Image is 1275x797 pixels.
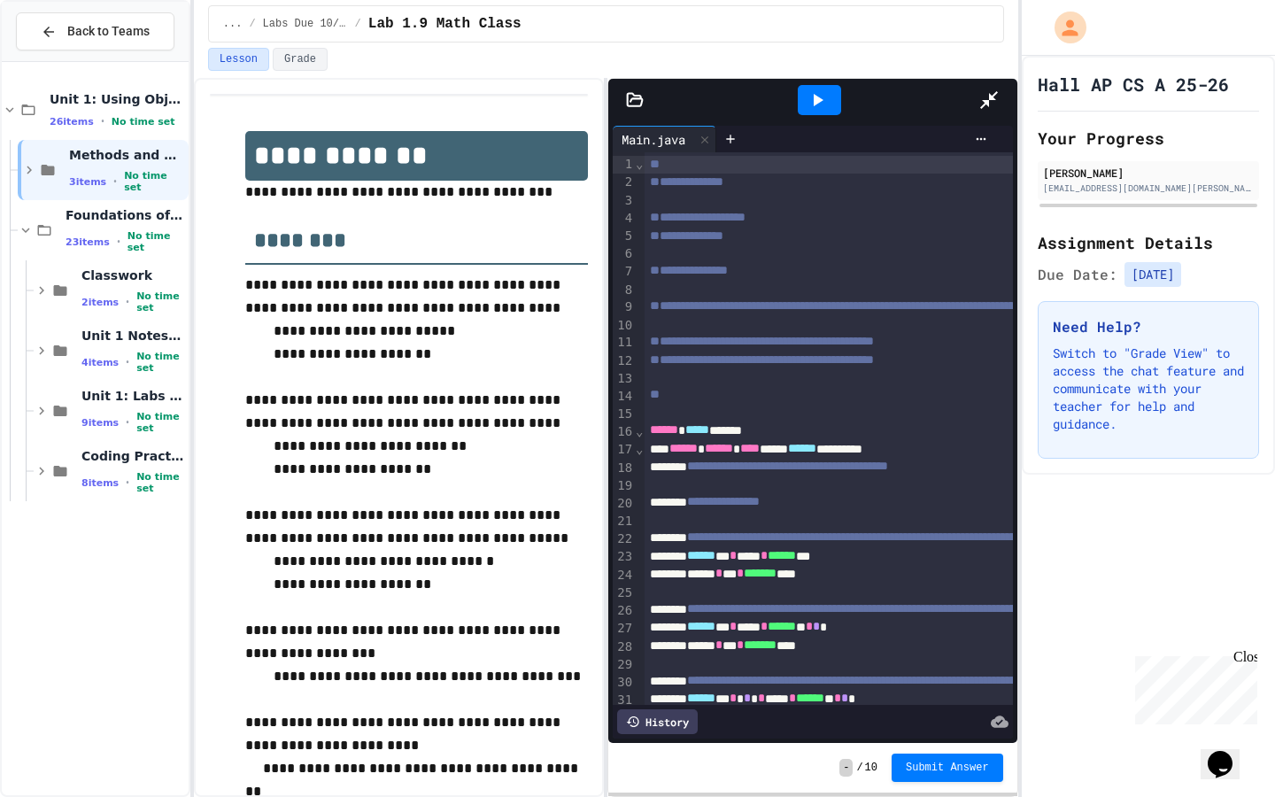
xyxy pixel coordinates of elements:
[613,602,635,620] div: 26
[117,235,120,249] span: •
[613,513,635,530] div: 21
[613,352,635,370] div: 12
[81,448,185,464] span: Coding Practice: Unit 1
[126,415,129,429] span: •
[865,761,877,775] span: 10
[613,460,635,477] div: 18
[81,417,119,429] span: 9 items
[126,476,129,490] span: •
[368,13,522,35] span: Lab 1.9 Math Class
[613,388,635,406] div: 14
[126,355,129,369] span: •
[126,295,129,309] span: •
[1036,7,1091,48] div: My Account
[1043,182,1254,195] div: [EMAIL_ADDRESS][DOMAIN_NAME][PERSON_NAME]
[124,170,185,193] span: No time set
[635,157,644,171] span: Fold line
[613,334,635,352] div: 11
[1038,126,1259,151] h2: Your Progress
[1128,649,1257,724] iframe: chat widget
[613,530,635,548] div: 22
[613,423,635,441] div: 16
[81,388,185,404] span: Unit 1: Labs due 9/24
[613,317,635,335] div: 10
[16,12,174,50] button: Back to Teams
[112,116,175,128] span: No time set
[355,17,361,31] span: /
[613,192,635,210] div: 3
[136,351,185,374] span: No time set
[613,620,635,638] div: 27
[69,147,185,163] span: Methods and Objects
[66,207,185,223] span: Foundations of [GEOGRAPHIC_DATA]
[1201,726,1257,779] iframe: chat widget
[613,584,635,602] div: 25
[81,328,185,344] span: Unit 1 Notes: Foundations of Java
[613,263,635,281] div: 7
[1053,316,1244,337] h3: Need Help?
[906,761,989,775] span: Submit Answer
[136,411,185,434] span: No time set
[613,282,635,299] div: 8
[249,17,255,31] span: /
[613,174,635,191] div: 2
[67,22,150,41] span: Back to Teams
[1038,264,1117,285] span: Due Date:
[617,709,698,734] div: History
[1124,262,1181,287] span: [DATE]
[101,114,104,128] span: •
[81,297,119,308] span: 2 items
[50,116,94,128] span: 26 items
[613,692,635,709] div: 31
[635,424,644,438] span: Fold line
[613,406,635,423] div: 15
[613,656,635,674] div: 29
[613,126,716,152] div: Main.java
[69,176,106,188] span: 3 items
[273,48,328,71] button: Grade
[81,267,185,283] span: Classwork
[7,7,122,112] div: Chat with us now!Close
[613,370,635,388] div: 13
[613,674,635,692] div: 30
[613,441,635,459] div: 17
[613,298,635,316] div: 9
[1038,230,1259,255] h2: Assignment Details
[113,174,117,189] span: •
[856,761,862,775] span: /
[613,548,635,566] div: 23
[613,245,635,263] div: 6
[635,442,644,456] span: Fold line
[263,17,348,31] span: Labs Due 10/24
[127,230,185,253] span: No time set
[1043,165,1254,181] div: [PERSON_NAME]
[50,91,185,107] span: Unit 1: Using Objects and Methods
[1038,72,1229,97] h1: Hall AP CS A 25-26
[81,477,119,489] span: 8 items
[613,638,635,656] div: 28
[223,17,243,31] span: ...
[839,759,853,777] span: -
[208,48,269,71] button: Lesson
[136,471,185,494] span: No time set
[613,156,635,174] div: 1
[613,210,635,228] div: 4
[613,130,694,149] div: Main.java
[613,228,635,245] div: 5
[613,477,635,495] div: 19
[613,567,635,584] div: 24
[66,236,110,248] span: 23 items
[1053,344,1244,433] p: Switch to "Grade View" to access the chat feature and communicate with your teacher for help and ...
[136,290,185,313] span: No time set
[613,495,635,513] div: 20
[81,357,119,368] span: 4 items
[892,754,1003,782] button: Submit Answer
